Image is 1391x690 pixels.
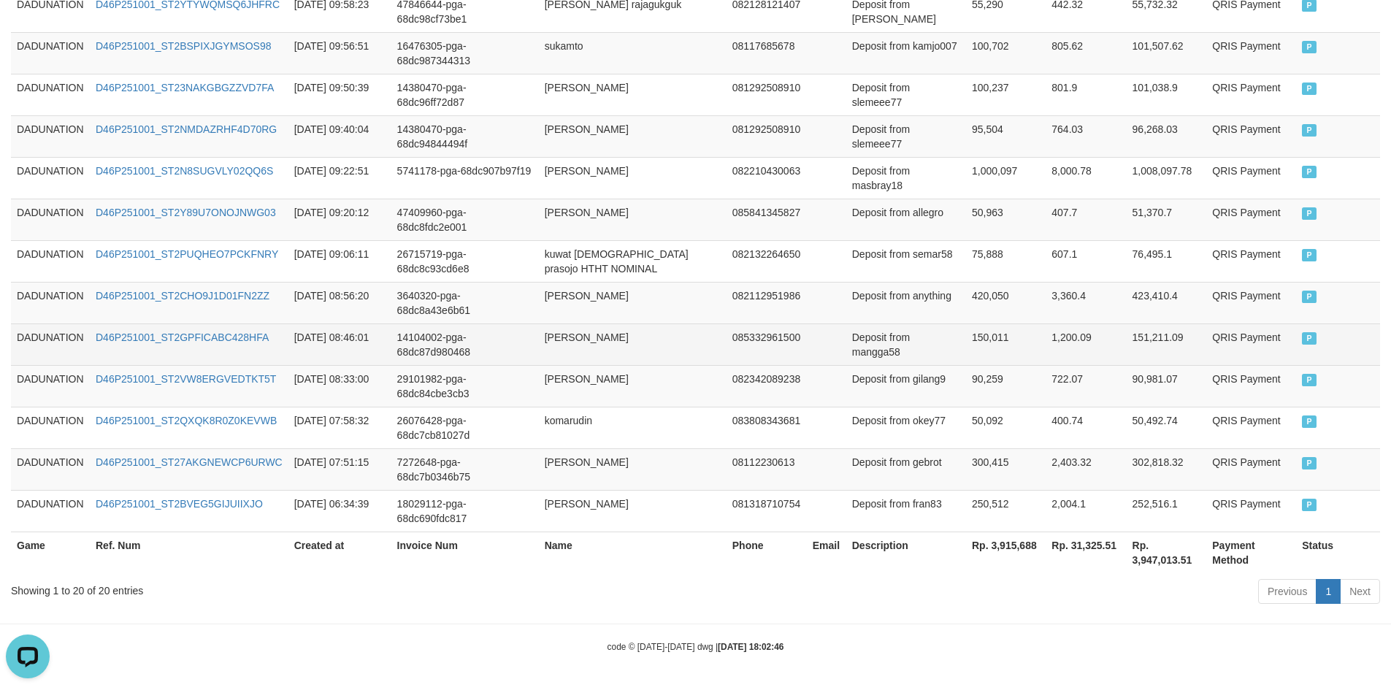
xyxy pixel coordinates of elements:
td: Deposit from kamjo007 [846,32,966,74]
td: [DATE] 09:40:04 [288,115,391,157]
td: 08117685678 [727,32,807,74]
a: 1 [1316,579,1341,604]
td: 252,516.1 [1127,490,1207,532]
td: 3,360.4 [1046,282,1126,323]
small: code © [DATE]-[DATE] dwg | [608,642,784,652]
span: PAID [1302,41,1317,53]
td: [PERSON_NAME] [539,74,727,115]
td: DADUNATION [11,407,90,448]
td: QRIS Payment [1206,407,1296,448]
span: PAID [1302,332,1317,345]
span: PAID [1302,415,1317,428]
td: 082210430063 [727,157,807,199]
td: 407.7 [1046,199,1126,240]
th: Name [539,532,727,573]
td: Deposit from slemeee77 [846,115,966,157]
td: [DATE] 09:56:51 [288,32,391,74]
th: Phone [727,532,807,573]
span: PAID [1302,457,1317,469]
td: 805.62 [1046,32,1126,74]
td: 7272648-pga-68dc7b0346b75 [391,448,539,490]
td: 50,492.74 [1127,407,1207,448]
a: D46P251001_ST2N8SUGVLY02QQ6S [96,165,273,177]
td: QRIS Payment [1206,115,1296,157]
td: DADUNATION [11,74,90,115]
td: Deposit from mangga58 [846,323,966,365]
td: [PERSON_NAME] [539,199,727,240]
td: [PERSON_NAME] [539,323,727,365]
th: Rp. 31,325.51 [1046,532,1126,573]
td: 5741178-pga-68dc907b97f19 [391,157,539,199]
td: DADUNATION [11,323,90,365]
a: D46P251001_ST2BSPIXJGYMSOS98 [96,40,271,52]
a: D46P251001_ST27AKGNEWCP6URWC [96,456,283,468]
td: 150,011 [966,323,1046,365]
span: PAID [1302,291,1317,303]
td: [DATE] 07:51:15 [288,448,391,490]
td: Deposit from allegro [846,199,966,240]
td: 1,000,097 [966,157,1046,199]
td: kuwat [DEMOGRAPHIC_DATA] prasojo HTHT NOMINAL [539,240,727,282]
td: DADUNATION [11,240,90,282]
td: QRIS Payment [1206,448,1296,490]
td: 250,512 [966,490,1046,532]
td: 08112230613 [727,448,807,490]
td: [DATE] 08:46:01 [288,323,391,365]
td: [DATE] 08:56:20 [288,282,391,323]
td: Deposit from gilang9 [846,365,966,407]
td: 082112951986 [727,282,807,323]
td: 722.07 [1046,365,1126,407]
td: QRIS Payment [1206,282,1296,323]
th: Status [1296,532,1380,573]
span: PAID [1302,249,1317,261]
a: D46P251001_ST2BVEG5GIJUIIXJO [96,498,263,510]
td: Deposit from masbray18 [846,157,966,199]
td: 2,403.32 [1046,448,1126,490]
td: 082132264650 [727,240,807,282]
td: 764.03 [1046,115,1126,157]
td: 081292508910 [727,74,807,115]
td: 2,004.1 [1046,490,1126,532]
td: [DATE] 08:33:00 [288,365,391,407]
td: 085841345827 [727,199,807,240]
td: [PERSON_NAME] [539,282,727,323]
td: 151,211.09 [1127,323,1207,365]
a: Previous [1258,579,1317,604]
td: 29101982-pga-68dc84cbe3cb3 [391,365,539,407]
td: QRIS Payment [1206,365,1296,407]
td: 26715719-pga-68dc8c93cd6e8 [391,240,539,282]
td: [PERSON_NAME] [539,157,727,199]
td: 302,818.32 [1127,448,1207,490]
td: Deposit from slemeee77 [846,74,966,115]
td: 420,050 [966,282,1046,323]
td: 96,268.03 [1127,115,1207,157]
a: Next [1340,579,1380,604]
a: D46P251001_ST2GPFICABC428HFA [96,331,269,343]
td: Deposit from fran83 [846,490,966,532]
div: Showing 1 to 20 of 20 entries [11,578,569,598]
th: Ref. Num [90,532,288,573]
td: DADUNATION [11,32,90,74]
th: Invoice Num [391,532,539,573]
td: DADUNATION [11,365,90,407]
th: Rp. 3,947,013.51 [1127,532,1207,573]
td: 14380470-pga-68dc96ff72d87 [391,74,539,115]
td: 1,200.09 [1046,323,1126,365]
td: QRIS Payment [1206,199,1296,240]
td: 400.74 [1046,407,1126,448]
td: 300,415 [966,448,1046,490]
td: Deposit from semar58 [846,240,966,282]
span: PAID [1302,499,1317,511]
td: 14104002-pga-68dc87d980468 [391,323,539,365]
span: PAID [1302,207,1317,220]
td: QRIS Payment [1206,74,1296,115]
td: [PERSON_NAME] [539,365,727,407]
td: QRIS Payment [1206,157,1296,199]
td: QRIS Payment [1206,323,1296,365]
a: D46P251001_ST2NMDAZRHF4D70RG [96,123,277,135]
td: 50,092 [966,407,1046,448]
td: [DATE] 07:58:32 [288,407,391,448]
td: DADUNATION [11,282,90,323]
td: 1,008,097.78 [1127,157,1207,199]
td: 90,981.07 [1127,365,1207,407]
